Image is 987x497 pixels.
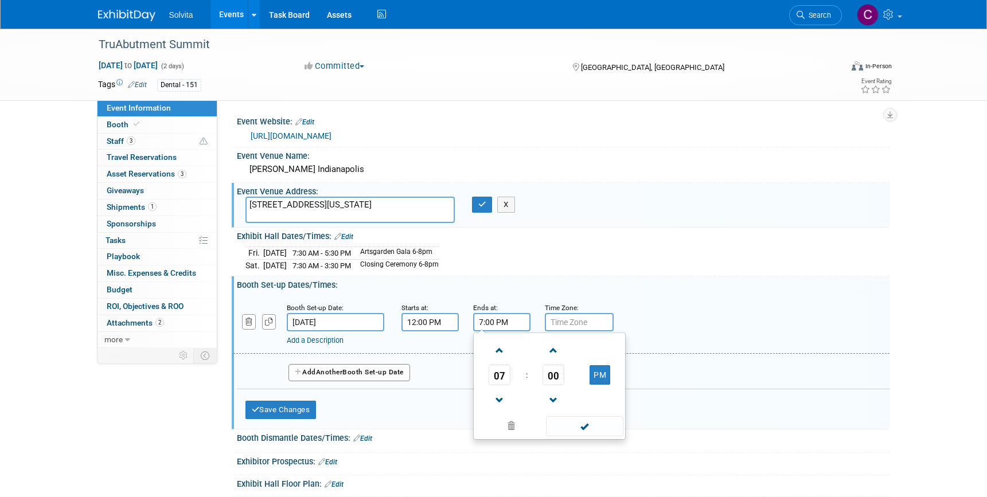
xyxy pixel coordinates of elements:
[97,166,217,182] a: Asset Reservations3
[473,313,530,331] input: End Time
[789,5,842,25] a: Search
[287,313,384,331] input: Date
[174,348,194,363] td: Personalize Event Tab Strip
[590,365,610,385] button: PM
[287,304,344,312] small: Booth Set-up Date:
[98,79,147,92] td: Tags
[805,11,831,19] span: Search
[857,4,879,26] img: Cindy Miller
[237,453,890,468] div: Exhibitor Prospectus:
[476,418,547,435] a: Clear selection
[581,63,724,72] span: [GEOGRAPHIC_DATA], [GEOGRAPHIC_DATA]
[263,247,287,260] td: [DATE]
[107,169,186,178] span: Asset Reservations
[97,100,217,116] a: Event Information
[292,249,351,257] span: 7:30 AM - 5:30 PM
[489,335,510,365] a: Increment Hour
[97,249,217,265] a: Playbook
[169,10,193,19] span: Solvita
[128,81,147,89] a: Edit
[353,247,439,260] td: Artsgarden Gala 6-8pm
[318,458,337,466] a: Edit
[106,236,126,245] span: Tasks
[200,136,208,147] span: Potential Scheduling Conflict -- at least one attendee is tagged in another overlapping event.
[237,429,890,444] div: Booth Dismantle Dates/Times:
[543,365,564,385] span: Pick Minute
[245,247,263,260] td: Fri.
[489,385,510,414] a: Decrement Hour
[301,60,369,72] button: Committed
[489,365,510,385] span: Pick Hour
[245,161,881,178] div: [PERSON_NAME] Indianapolis
[104,335,123,344] span: more
[107,302,184,311] span: ROI, Objectives & ROO
[123,61,134,70] span: to
[97,216,217,232] a: Sponsorships
[524,365,530,385] td: :
[97,282,217,298] a: Budget
[97,134,217,150] a: Staff3
[543,385,564,414] a: Decrement Minute
[97,117,217,133] a: Booth
[97,183,217,199] a: Giveaways
[237,147,890,162] div: Event Venue Name:
[245,401,317,419] button: Save Changes
[295,118,314,126] a: Edit
[237,475,890,490] div: Exhibit Hall Floor Plan:
[160,62,184,70] span: (2 days)
[107,318,164,327] span: Attachments
[95,34,825,55] div: TruAbutment Summit
[353,260,439,272] td: Closing Ceremony 6-8pm
[97,265,217,281] a: Misc. Expenses & Credits
[334,233,353,241] a: Edit
[97,299,217,315] a: ROI, Objectives & ROO
[251,131,331,140] a: [URL][DOMAIN_NAME]
[237,183,890,197] div: Event Venue Address:
[473,304,498,312] small: Ends at:
[107,152,177,162] span: Travel Reservations
[107,202,157,212] span: Shipments
[545,419,624,435] a: Done
[97,332,217,348] a: more
[288,364,410,381] button: AddAnotherBooth Set-up Date
[237,276,890,291] div: Booth Set-up Dates/Times:
[497,197,515,213] button: X
[97,315,217,331] a: Attachments2
[316,368,343,376] span: Another
[98,10,155,21] img: ExhibitDay
[127,136,135,145] span: 3
[401,313,459,331] input: Start Time
[292,261,351,270] span: 7:30 AM - 3:30 PM
[107,285,132,294] span: Budget
[543,335,564,365] a: Increment Minute
[287,336,344,345] a: Add a Description
[148,202,157,211] span: 1
[97,199,217,216] a: Shipments1
[107,136,135,146] span: Staff
[774,60,892,77] div: Event Format
[107,120,142,129] span: Booth
[134,121,139,127] i: Booth reservation complete
[325,480,344,488] a: Edit
[263,260,287,272] td: [DATE]
[107,103,171,112] span: Event Information
[545,304,579,312] small: Time Zone:
[353,435,372,443] a: Edit
[860,79,891,84] div: Event Rating
[237,228,890,242] div: Exhibit Hall Dates/Times:
[178,170,186,178] span: 3
[155,318,164,327] span: 2
[98,60,158,71] span: [DATE] [DATE]
[245,260,263,272] td: Sat.
[97,233,217,249] a: Tasks
[852,61,863,71] img: Format-Inperson.png
[107,219,156,228] span: Sponsorships
[97,150,217,166] a: Travel Reservations
[107,268,196,277] span: Misc. Expenses & Credits
[237,113,890,128] div: Event Website:
[107,252,140,261] span: Playbook
[193,348,217,363] td: Toggle Event Tabs
[107,186,144,195] span: Giveaways
[545,313,614,331] input: Time Zone
[865,62,892,71] div: In-Person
